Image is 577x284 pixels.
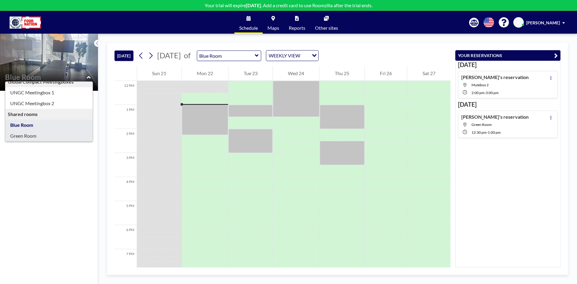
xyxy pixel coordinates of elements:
span: Maps [267,26,279,30]
div: 1 PM [114,105,137,129]
span: - [487,130,488,135]
input: Search for option [302,52,308,60]
div: UNGC Meetingbox 2 [5,98,93,109]
span: WEEKLY VIEW [267,52,301,60]
span: Mutebox 2 [472,83,489,87]
div: Sun 21 [137,66,182,81]
span: - [484,90,486,95]
span: Schedule [239,26,258,30]
span: [PERSON_NAME] [526,20,560,25]
button: YOUR RESERVATIONS [455,50,560,61]
div: Green Room [5,130,93,141]
span: Green Room [472,122,492,127]
span: Reports [289,26,305,30]
div: Blue Room [5,120,93,130]
div: UNGC Meetingbox 1 [5,87,93,98]
div: Fri 26 [365,66,407,81]
b: [DATE] [246,2,261,8]
span: 1:00 PM [488,130,501,135]
div: 2 PM [114,129,137,153]
h3: [DATE] [458,101,558,108]
div: Search for option [266,50,318,61]
div: 3 PM [114,153,137,177]
span: 2:00 PM [472,90,484,95]
div: Thu 25 [320,66,365,81]
a: Reports [284,11,310,34]
div: Global Compact Meetingboxes [5,76,93,87]
div: Mon 22 [182,66,228,81]
div: 6 PM [114,225,137,249]
a: Schedule [234,11,263,34]
span: 12:30 PM [472,130,487,135]
h3: [DATE] [458,61,558,69]
span: 3:00 PM [486,90,499,95]
span: Other sites [315,26,338,30]
img: organization-logo [10,17,41,29]
a: Other sites [310,11,343,34]
span: of [184,51,191,60]
button: [DATE] [114,50,133,61]
a: Maps [263,11,284,34]
h4: [PERSON_NAME]'s reservation [461,74,529,80]
input: Blue Room [5,73,87,81]
div: Shared rooms [5,109,93,120]
h4: [PERSON_NAME]'s reservation [461,114,529,120]
span: Floor: - [5,82,20,88]
div: 4 PM [114,177,137,201]
div: 5 PM [114,201,137,225]
div: Tue 23 [228,66,273,81]
div: 12 PM [114,81,137,105]
div: 7 PM [114,249,137,273]
div: Wed 24 [273,66,319,81]
input: Blue Room [197,51,255,61]
div: Sat 27 [407,66,450,81]
span: [DATE] [157,51,181,60]
span: JC [516,20,521,25]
